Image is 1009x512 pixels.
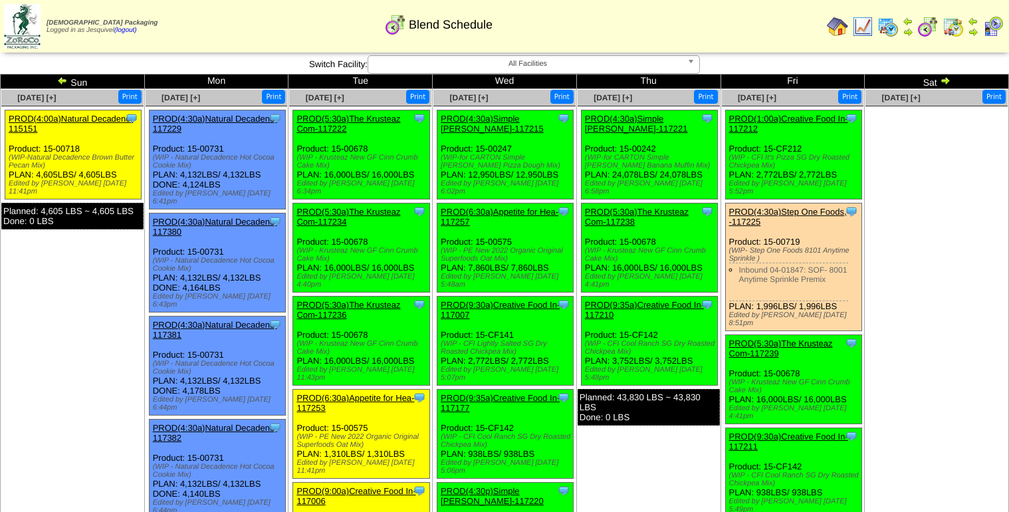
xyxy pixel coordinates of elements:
a: [DATE] [+] [17,93,56,102]
span: All Facilities [374,56,682,72]
div: Planned: 43,830 LBS ~ 43,830 LBS Done: 0 LBS [578,389,720,426]
div: (WIP - PE New 2022 Organic Original Superfoods Oat Mix) [441,247,573,263]
a: [DATE] [+] [306,93,344,102]
div: (WIP-Natural Decadence Brown Butter Pecan Mix) [9,154,141,170]
img: Tooltip [557,112,570,125]
div: Edited by [PERSON_NAME] [DATE] 11:41pm [296,459,429,475]
div: Planned: 4,605 LBS ~ 4,605 LBS Done: 0 LBS [1,203,144,229]
button: Print [118,90,142,104]
a: PROD(5:30a)The Krusteaz Com-117234 [296,207,400,227]
button: Print [838,90,861,104]
div: Edited by [PERSON_NAME] [DATE] 6:43pm [153,293,285,309]
div: Edited by [PERSON_NAME] [DATE] 5:48pm [585,366,717,382]
a: [DATE] [+] [882,93,921,102]
td: Mon [144,74,288,89]
img: calendarprod.gif [877,16,899,37]
img: calendarinout.gif [943,16,964,37]
span: [DATE] [+] [594,93,632,102]
img: Tooltip [413,484,426,497]
div: Edited by [PERSON_NAME] [DATE] 5:48am [441,273,573,289]
div: (WIP - Natural Decadence Hot Cocoa Cookie Mix) [153,257,285,273]
div: Edited by [PERSON_NAME] [DATE] 4:40pm [296,273,429,289]
a: PROD(5:30a)The Krusteaz Com-117236 [296,300,400,320]
div: Product: 15-CF212 PLAN: 2,772LBS / 2,772LBS [725,110,861,199]
a: PROD(5:30a)The Krusteaz Com-117239 [729,338,833,358]
img: Tooltip [125,112,138,125]
a: PROD(6:30a)Appetite for Hea-117253 [296,393,414,413]
div: Product: 15-00678 PLAN: 16,000LBS / 16,000LBS [581,203,717,293]
a: PROD(4:30p)Simple [PERSON_NAME]-117220 [441,486,544,506]
a: PROD(4:30a)Step One Foods, -117225 [729,207,847,227]
img: Tooltip [845,430,858,443]
div: (WIP - Natural Decadence Hot Cocoa Cookie Mix) [153,463,285,479]
div: (WIP - Krusteaz New GF Cinn Crumb Cake Mix) [296,154,429,170]
div: Product: 15-00678 PLAN: 16,000LBS / 16,000LBS [293,297,429,386]
div: Edited by [PERSON_NAME] [DATE] 8:51pm [729,311,861,327]
div: (WIP - Krusteaz New GF Cinn Crumb Cake Mix) [729,378,861,394]
a: PROD(5:30a)The Krusteaz Com-117222 [296,114,400,134]
img: calendarcustomer.gif [982,16,1004,37]
img: Tooltip [701,112,714,125]
div: Product: 15-00678 PLAN: 16,000LBS / 16,000LBS [725,335,861,424]
td: Thu [576,74,721,89]
img: arrowright.gif [903,27,913,37]
button: Print [262,90,285,104]
div: Edited by [PERSON_NAME] [DATE] 5:52pm [729,180,861,195]
div: Product: 15-00719 PLAN: 1,996LBS / 1,996LBS [725,203,861,331]
div: Product: 15-00247 PLAN: 12,950LBS / 12,950LBS [437,110,574,199]
a: [DATE] [+] [738,93,776,102]
div: (WIP - CFI Cool Ranch SG Dry Roasted Chickpea Mix) [729,471,861,487]
img: Tooltip [413,205,426,218]
div: (WIP - Natural Decadence Hot Cocoa Cookie Mix) [153,154,285,170]
span: [DEMOGRAPHIC_DATA] Packaging [47,19,158,27]
div: Product: 15-00731 PLAN: 4,132LBS / 4,132LBS DONE: 4,124LBS [149,110,285,209]
div: Product: 15-CF142 PLAN: 3,752LBS / 3,752LBS [581,297,717,386]
div: Product: 15-CF141 PLAN: 2,772LBS / 2,772LBS [437,297,574,386]
div: (WIP-for CARTON Simple [PERSON_NAME] Pizza Dough Mix) [441,154,573,170]
a: PROD(9:35a)Creative Food In-117210 [585,300,704,320]
div: Product: 15-00718 PLAN: 4,605LBS / 4,605LBS [5,110,142,199]
div: Product: 15-00575 PLAN: 1,310LBS / 1,310LBS [293,390,429,479]
img: Tooltip [269,318,282,331]
div: (WIP - CFI Cool Ranch SG Dry Roasted Chickpea Mix) [441,433,573,449]
a: PROD(4:00a)Natural Decadenc-115151 [9,114,133,134]
a: PROD(9:00a)Creative Food In-117006 [296,486,415,506]
img: calendarblend.gif [917,16,939,37]
td: Sun [1,74,145,89]
div: Product: 15-00731 PLAN: 4,132LBS / 4,132LBS DONE: 4,164LBS [149,213,285,313]
a: PROD(9:30a)Creative Food In-117211 [729,432,848,451]
a: PROD(1:00a)Creative Food In-117212 [729,114,848,134]
div: Product: 15-00678 PLAN: 16,000LBS / 16,000LBS [293,110,429,199]
span: [DATE] [+] [449,93,488,102]
div: (WIP- Step One Foods 8101 Anytime Sprinkle ) [729,247,861,263]
span: Blend Schedule [409,18,493,32]
td: Sat [865,74,1009,89]
a: PROD(4:30a)Natural Decadenc-117229 [153,114,277,134]
div: Edited by [PERSON_NAME] [DATE] 6:44pm [153,396,285,412]
div: (WIP - Krusteaz New GF Cinn Crumb Cake Mix) [296,340,429,356]
a: PROD(6:30a)Appetite for Hea-117257 [441,207,558,227]
button: Print [550,90,574,104]
div: Product: 15-00242 PLAN: 24,078LBS / 24,078LBS [581,110,717,199]
img: Tooltip [845,205,858,218]
div: Edited by [PERSON_NAME] [DATE] 6:34pm [296,180,429,195]
a: [DATE] [+] [162,93,200,102]
div: Edited by [PERSON_NAME] [DATE] 6:41pm [153,190,285,205]
div: Edited by [PERSON_NAME] [DATE] 5:06pm [441,459,573,475]
img: Tooltip [413,112,426,125]
a: (logout) [114,27,137,34]
div: Product: 15-00731 PLAN: 4,132LBS / 4,132LBS DONE: 4,178LBS [149,317,285,416]
div: Edited by [PERSON_NAME] [DATE] 4:41pm [729,404,861,420]
img: Tooltip [557,391,570,404]
img: Tooltip [845,336,858,350]
div: Product: 15-CF142 PLAN: 938LBS / 938LBS [437,390,574,479]
img: line_graph.gif [852,16,873,37]
div: Edited by [PERSON_NAME] [DATE] 5:07pm [441,366,573,382]
span: Logged in as Jesquivel [47,19,158,34]
img: Tooltip [701,298,714,311]
a: PROD(4:30a)Natural Decadenc-117380 [153,217,277,237]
